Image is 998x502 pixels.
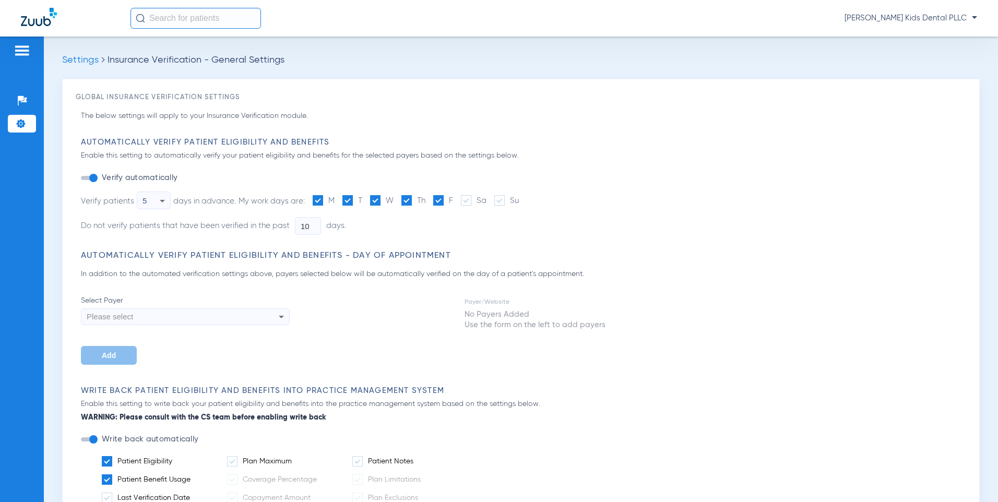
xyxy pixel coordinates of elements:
label: Verify automatically [100,173,177,183]
h3: Automatically Verify Patient Eligibility and Benefits - Day of Appointment [81,250,966,261]
p: Enable this setting to automatically verify your patient eligibility and benefits for the selecte... [81,150,966,161]
div: Verify patients days in advance. [81,192,236,209]
p: In addition to the automated verification settings above, payers selected below will be automatic... [81,269,966,280]
input: Search for patients [130,8,261,29]
span: Patient Eligibility [117,458,172,465]
span: Insurance Verification - General Settings [108,55,284,65]
label: Write back automatically [100,434,198,445]
h3: Automatically Verify Patient Eligibility and Benefits [81,137,966,148]
b: WARNING: Please consult with the CS team before enabling write back [81,412,966,423]
img: hamburger-icon [14,44,30,57]
span: Select Payer [81,295,290,306]
span: Copayment Amount [243,494,311,501]
label: Th [401,195,425,207]
button: Add [81,346,137,365]
td: Payer/Website [464,296,606,308]
span: Coverage Percentage [243,476,317,483]
span: Last Verification Date [117,494,190,501]
span: Plan Limitations [368,476,421,483]
span: [PERSON_NAME] Kids Dental PLLC [845,13,977,23]
label: Sa [461,195,486,207]
img: Search Icon [136,14,145,23]
span: Patient Benefit Usage [117,476,191,483]
span: Plan Maximum [243,458,292,465]
h3: Global Insurance Verification Settings [76,92,966,103]
li: Do not verify patients that have been verified in the past days. [81,217,516,235]
p: Enable this setting to write back your patient eligibility and benefits into the practice managem... [81,399,966,423]
label: T [342,195,362,207]
span: 5 [142,196,147,205]
span: Add [102,351,116,360]
label: Su [494,195,519,207]
span: Patient Notes [368,458,413,465]
span: Plan Exclusions [368,494,418,501]
label: M [313,195,335,207]
img: Zuub Logo [21,8,57,26]
td: No Payers Added Use the form on the left to add payers [464,309,606,331]
span: My work days are: [239,197,305,205]
span: Settings [62,55,99,65]
span: Please select [87,312,133,321]
label: F [433,195,453,207]
label: W [370,195,394,207]
h3: Write Back Patient Eligibility and Benefits Into Practice Management System [81,386,966,396]
p: The below settings will apply to your Insurance Verification module. [81,111,966,122]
